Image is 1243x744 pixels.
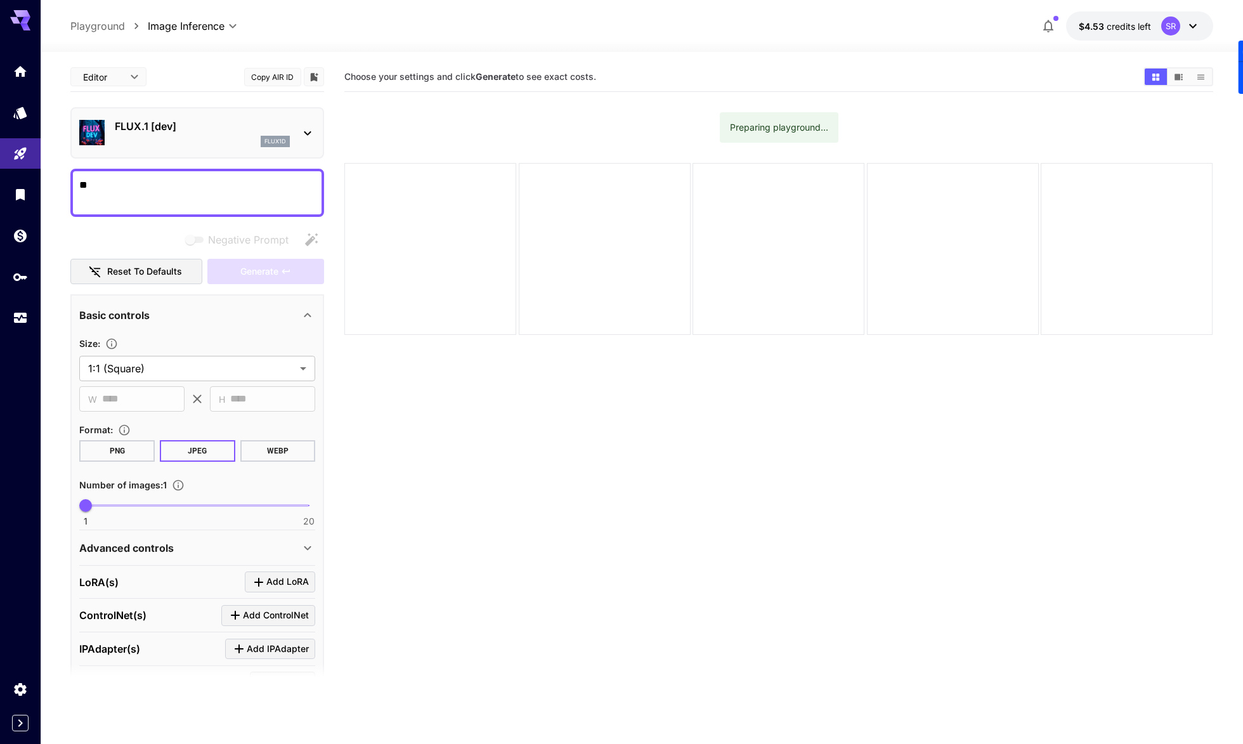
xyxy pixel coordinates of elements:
a: Playground [70,18,125,34]
p: ControlNet(s) [79,608,146,623]
span: Add LoRA [266,574,309,590]
span: Negative Prompt [208,232,289,247]
button: Show images in list view [1190,69,1212,85]
div: Settings [13,681,28,697]
div: API Keys [13,269,28,285]
div: Playground [13,146,28,162]
div: $4.53359 [1079,20,1151,33]
button: Click to add IPAdapter [225,639,315,660]
span: Editor [83,70,122,84]
span: Size : [79,338,100,349]
span: Choose your settings and click to see exact costs. [344,71,596,82]
span: 20 [303,515,315,528]
div: Basic controls [79,300,315,330]
span: Number of images : 1 [79,480,167,490]
button: Click to add ControlNet [221,605,315,626]
button: JPEG [160,440,235,462]
button: Click to add LoRA [245,571,315,592]
div: Show images in grid viewShow images in video viewShow images in list view [1143,67,1213,86]
button: WEBP [240,440,316,462]
button: $4.53359SR [1066,11,1213,41]
span: H [219,392,225,407]
span: Add ControlNet [243,608,309,623]
div: Library [13,186,28,202]
div: SR [1161,16,1180,36]
div: Advanced controls [79,533,315,563]
span: 1 [84,515,88,528]
p: FLUX.1 [dev] [115,119,290,134]
p: LoRA(s) [79,575,119,590]
p: flux1d [264,137,286,146]
span: credits left [1107,21,1151,32]
button: Reset to defaults [70,259,202,285]
span: Image Inference [148,18,225,34]
div: Wallet [13,228,28,244]
button: Show images in video view [1168,69,1190,85]
span: Format : [79,424,113,435]
b: Generate [476,71,516,82]
div: Usage [13,310,28,326]
span: Add IPAdapter [247,641,309,657]
p: Basic controls [79,308,150,323]
button: Choose the file format for the output image. [113,424,136,436]
div: Preparing playground... [730,116,828,139]
button: Adjust the dimensions of the generated image by specifying its width and height in pixels, or sel... [100,337,123,350]
div: FLUX.1 [dev]flux1d [79,114,315,152]
nav: breadcrumb [70,18,148,34]
button: Specify how many images to generate in a single request. Each image generation will be charged se... [167,479,190,492]
div: Models [13,105,28,121]
span: 1:1 (Square) [88,361,295,376]
p: IPAdapter(s) [79,641,140,656]
button: Show images in grid view [1145,69,1167,85]
span: Negative prompts are not compatible with the selected model. [183,232,299,247]
button: Expand sidebar [12,715,29,731]
button: Add to library [308,69,320,84]
button: PNG [79,440,155,462]
button: Copy AIR ID [244,68,301,86]
div: Home [13,63,28,79]
span: $4.53 [1079,21,1107,32]
p: Advanced controls [79,540,174,556]
span: W [88,392,97,407]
